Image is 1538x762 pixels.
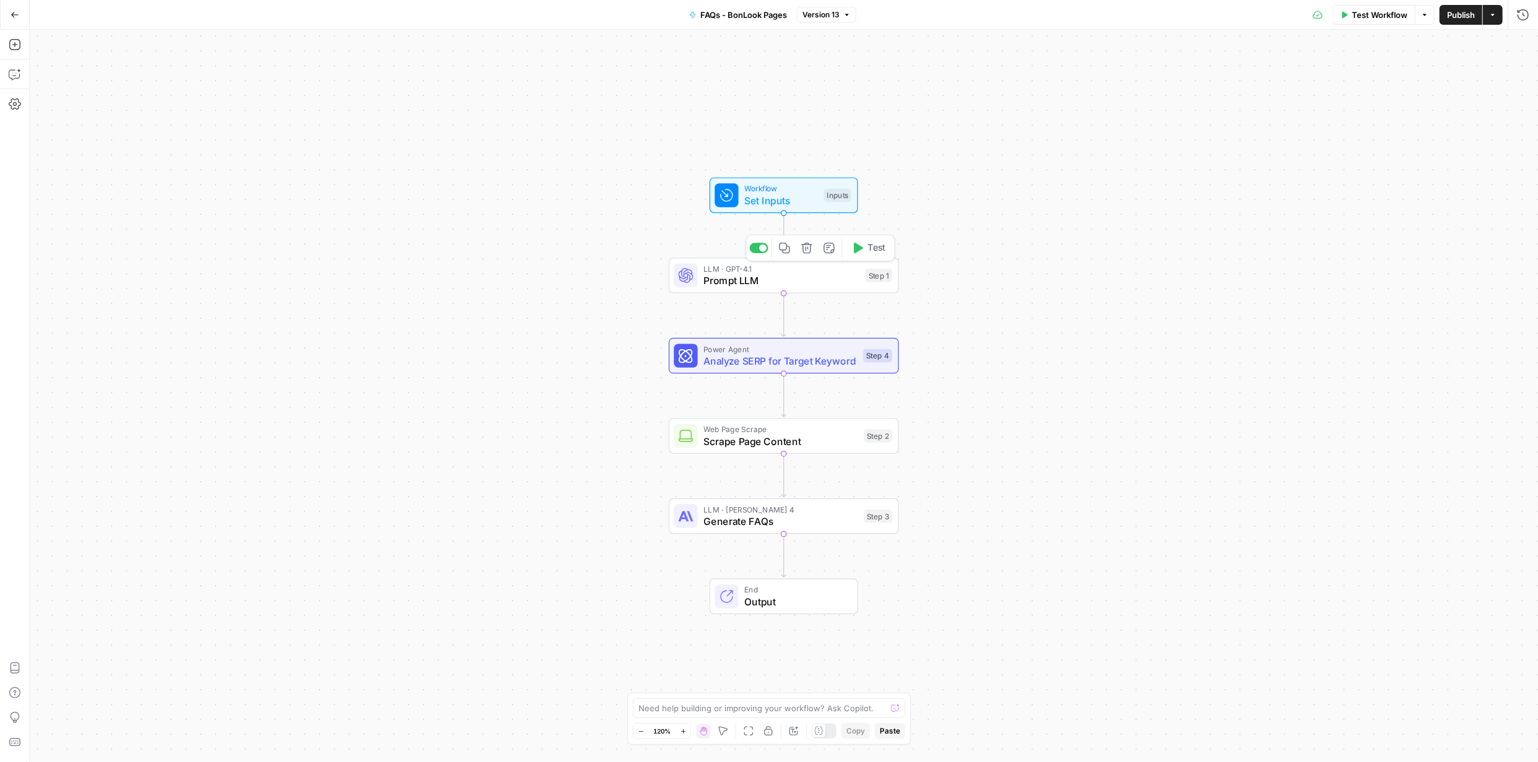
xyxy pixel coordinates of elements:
span: Scrape Page Content [703,434,858,449]
span: Set Inputs [744,193,818,208]
span: LLM · [PERSON_NAME] 4 [703,504,858,516]
span: Output [744,594,845,609]
span: Test [868,241,886,255]
span: FAQs - BonLook Pages [700,9,787,21]
div: WorkflowSet InputsInputs [669,178,899,214]
div: Step 4 [863,349,892,363]
span: Workflow [744,183,818,194]
button: Paste [875,723,905,739]
span: End [744,584,845,595]
img: tab_keywords_by_traffic_grey.svg [125,72,135,82]
span: Publish [1447,9,1475,21]
div: Inputs [824,189,851,202]
img: tab_domain_overview_orange.svg [36,72,46,82]
button: Copy [841,723,870,739]
div: Power AgentAnalyze SERP for Target KeywordStep 4 [669,338,899,374]
button: Test [846,238,891,258]
img: logo_orange.svg [20,20,30,30]
span: Analyze SERP for Target Keyword [703,353,857,368]
span: Copy [846,725,865,737]
div: Step 3 [864,509,893,523]
div: Domain: [DOMAIN_NAME] [32,32,136,42]
div: LLM · [PERSON_NAME] 4Generate FAQsStep 3 [669,498,899,534]
span: Version 13 [802,9,840,20]
span: Web Page Scrape [703,423,858,435]
span: 120% [653,726,671,736]
button: Version 13 [797,7,856,23]
g: Edge from step_1 to step_4 [781,293,786,337]
span: Test Workflow [1352,9,1407,21]
div: LLM · GPT-4.1Prompt LLMStep 1Test [669,258,899,293]
span: Paste [880,725,900,737]
div: Domain Overview [49,73,111,81]
g: Edge from step_2 to step_3 [781,454,786,497]
div: Step 1 [866,269,892,282]
img: website_grey.svg [20,32,30,42]
button: FAQs - BonLook Pages [682,5,794,25]
button: Publish [1440,5,1482,25]
span: LLM · GPT-4.1 [703,263,859,275]
span: Generate FAQs [703,514,858,529]
g: Edge from step_4 to step_2 [781,373,786,417]
div: Keywords by Traffic [139,73,204,81]
span: Prompt LLM [703,274,859,288]
div: Web Page ScrapeScrape Page ContentStep 2 [669,418,899,454]
div: Step 2 [864,430,893,443]
span: Power Agent [703,343,857,355]
g: Edge from step_3 to end [781,534,786,578]
div: v 4.0.25 [35,20,61,30]
button: Test Workflow [1333,5,1415,25]
div: EndOutput [669,579,899,615]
